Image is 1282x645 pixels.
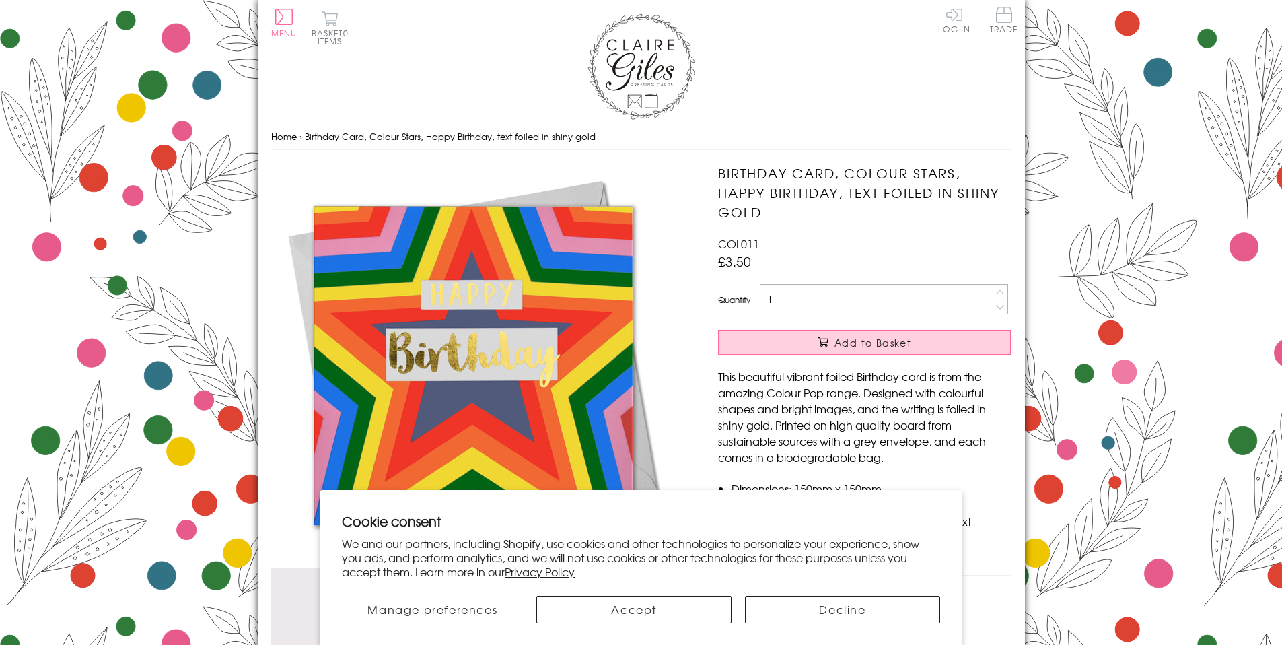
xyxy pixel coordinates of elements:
[342,596,523,623] button: Manage preferences
[271,164,675,568] img: Birthday Card, Colour Stars, Happy Birthday, text foiled in shiny gold
[271,130,297,143] a: Home
[299,130,302,143] span: ›
[536,596,732,623] button: Accept
[718,164,1011,222] h1: Birthday Card, Colour Stars, Happy Birthday, text foiled in shiny gold
[990,7,1018,36] a: Trade
[834,336,911,349] span: Add to Basket
[587,13,695,120] img: Claire Giles Greetings Cards
[938,7,970,33] a: Log In
[271,123,1011,151] nav: breadcrumbs
[342,512,940,531] h2: Cookie consent
[718,252,751,271] span: £3.50
[312,11,349,45] button: Basket0 items
[718,294,750,306] label: Quantity
[305,130,596,143] span: Birthday Card, Colour Stars, Happy Birthday, text foiled in shiny gold
[367,601,497,617] span: Manage preferences
[718,330,1011,355] button: Add to Basket
[732,481,1011,497] li: Dimensions: 150mm x 150mm
[745,596,940,623] button: Decline
[318,27,349,47] span: 0 items
[505,564,575,580] a: Privacy Policy
[342,537,940,578] p: We and our partners, including Shopify, use cookies and other technologies to personalize your ex...
[271,9,297,37] button: Menu
[718,236,759,252] span: COL011
[271,27,297,39] span: Menu
[990,7,1018,33] span: Trade
[718,368,1011,465] p: This beautiful vibrant foiled Birthday card is from the amazing Colour Pop range. Designed with c...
